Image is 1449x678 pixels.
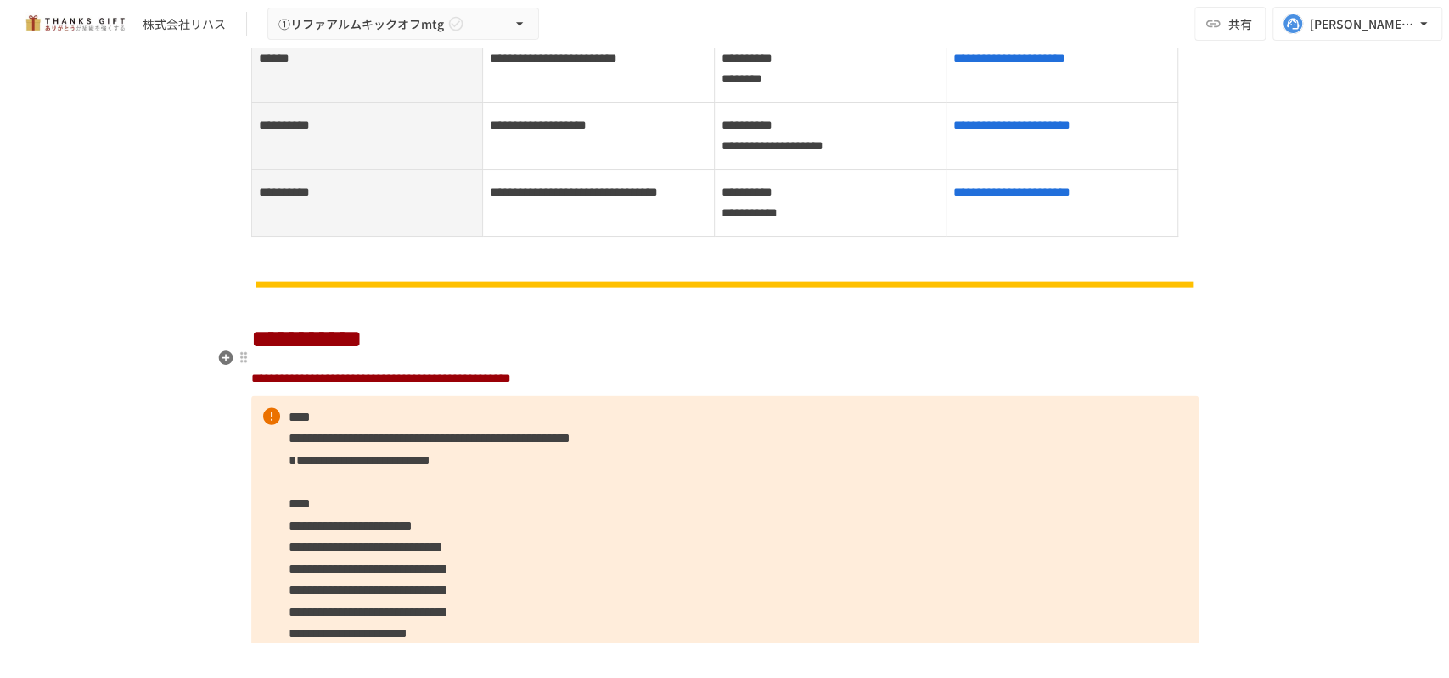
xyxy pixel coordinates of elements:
div: [PERSON_NAME][EMAIL_ADDRESS][DOMAIN_NAME] [1310,14,1415,35]
span: 共有 [1228,14,1252,33]
button: [PERSON_NAME][EMAIL_ADDRESS][DOMAIN_NAME] [1272,7,1442,41]
button: ①リファアルムキックオフmtg [267,8,539,41]
img: 9QkwBFSE13x2gePgpe8aMqs5nKlqvPfzMVlQZWD3BQB [251,278,1199,289]
div: 株式会社リハス [143,15,226,33]
button: 共有 [1194,7,1266,41]
img: mMP1OxWUAhQbsRWCurg7vIHe5HqDpP7qZo7fRoNLXQh [20,10,129,37]
span: ①リファアルムキックオフmtg [278,14,444,35]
